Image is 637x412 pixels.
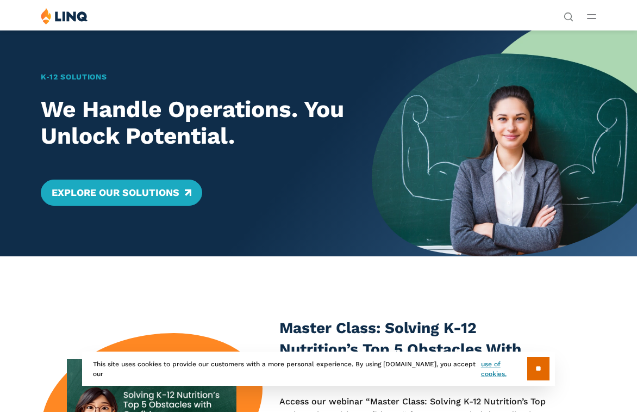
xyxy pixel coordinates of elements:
[41,180,202,206] a: Explore Our Solutions
[564,11,573,21] button: Open Search Bar
[481,359,527,379] a: use of cookies.
[82,352,555,386] div: This site uses cookies to provide our customers with a more personal experience. By using [DOMAIN...
[41,71,346,83] h1: K‑12 Solutions
[372,30,637,256] img: Home Banner
[564,8,573,21] nav: Utility Navigation
[41,96,346,149] h2: We Handle Operations. You Unlock Potential.
[279,317,549,382] h3: Master Class: Solving K-12 Nutrition’s Top 5 Obstacles With Confidence
[41,8,88,24] img: LINQ | K‑12 Software
[587,10,596,22] button: Open Main Menu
